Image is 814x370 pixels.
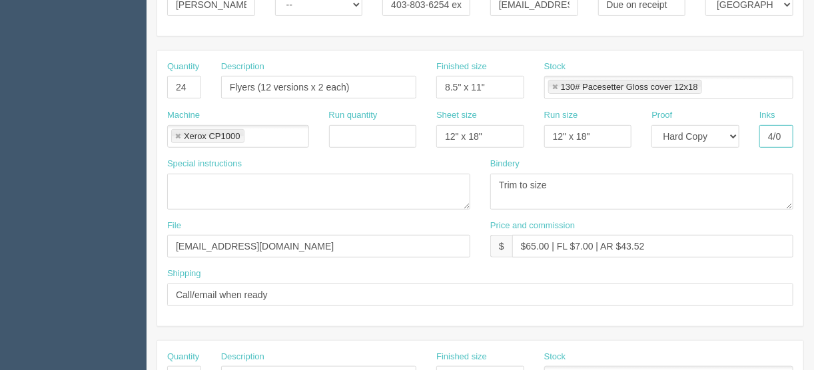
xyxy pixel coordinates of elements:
[759,109,775,122] label: Inks
[167,61,199,73] label: Quantity
[184,132,240,140] div: Xerox CP1000
[221,351,264,363] label: Description
[561,83,698,91] div: 130# Pacesetter Gloss cover 12x18
[436,109,477,122] label: Sheet size
[167,220,181,232] label: File
[221,61,264,73] label: Description
[490,220,575,232] label: Price and commission
[436,351,487,363] label: Finished size
[167,268,201,280] label: Shipping
[651,109,672,122] label: Proof
[544,109,578,122] label: Run size
[436,61,487,73] label: Finished size
[544,61,566,73] label: Stock
[167,158,242,170] label: Special instructions
[544,351,566,363] label: Stock
[167,109,200,122] label: Machine
[329,109,378,122] label: Run quantity
[490,174,793,210] textarea: Trim to size
[490,235,512,258] div: $
[490,158,520,170] label: Bindery
[167,351,199,363] label: Quantity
